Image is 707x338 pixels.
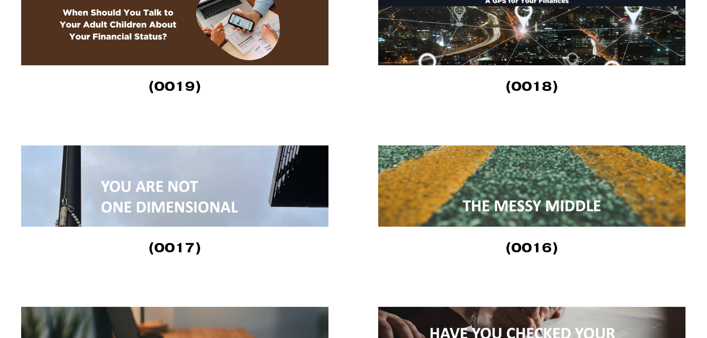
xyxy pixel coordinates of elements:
[21,145,328,227] img: You Are Not One Dimensional (0017) I am often amused when I hear about a company asking their emp...
[505,78,558,95] strong: (0018)
[378,145,685,227] img: The Messy Middle (0016) Have you ever set a goal? Sure you have. Here's a more specific question....
[505,239,558,256] strong: (0016)
[148,78,201,95] strong: (0019)
[148,239,201,256] strong: (0017)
